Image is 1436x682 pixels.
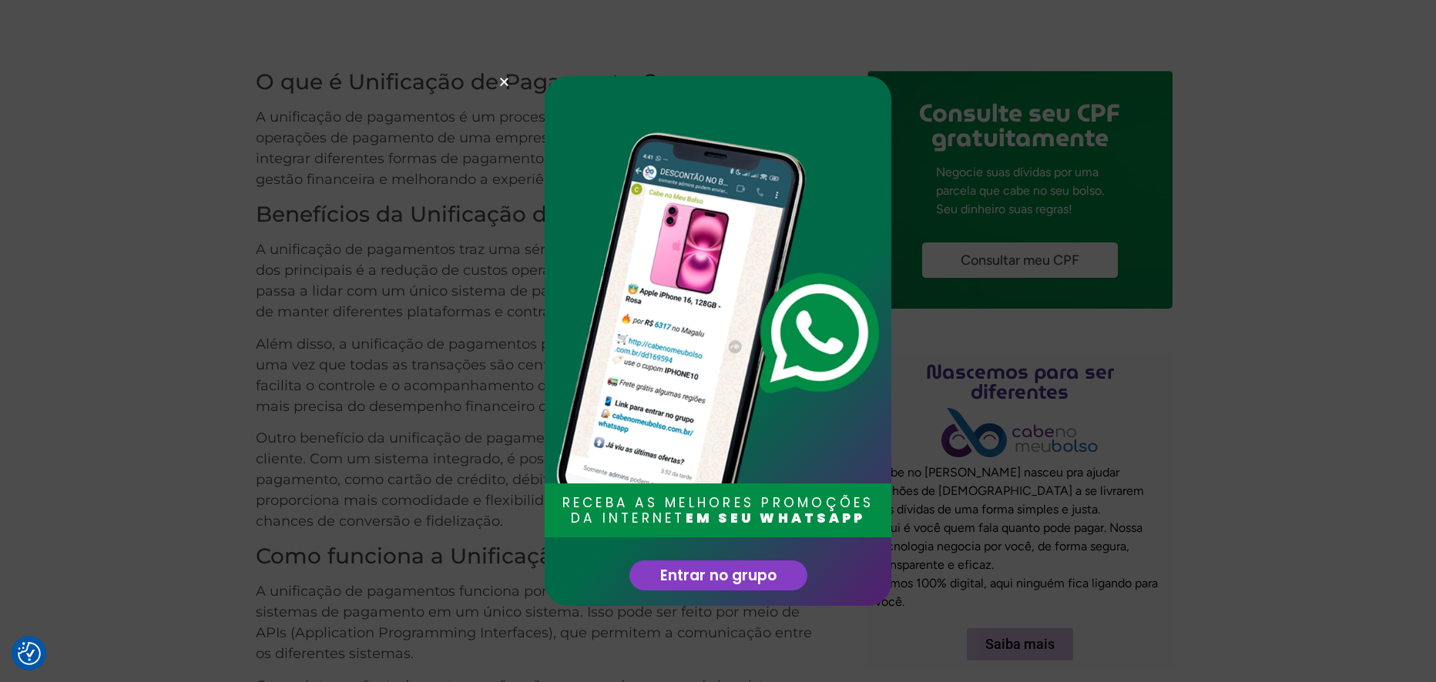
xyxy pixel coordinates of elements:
[552,107,884,559] img: celular-oferta
[18,642,41,665] button: Preferências de consentimento
[660,568,777,583] span: Entrar no grupo
[18,642,41,665] img: Revisit consent button
[686,509,866,527] b: EM SEU WHATSAPP
[552,495,885,527] h3: RECEBA AS MELHORES PROMOÇÕES DA INTERNET
[629,560,807,590] a: Entrar no grupo
[498,76,510,88] a: Close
